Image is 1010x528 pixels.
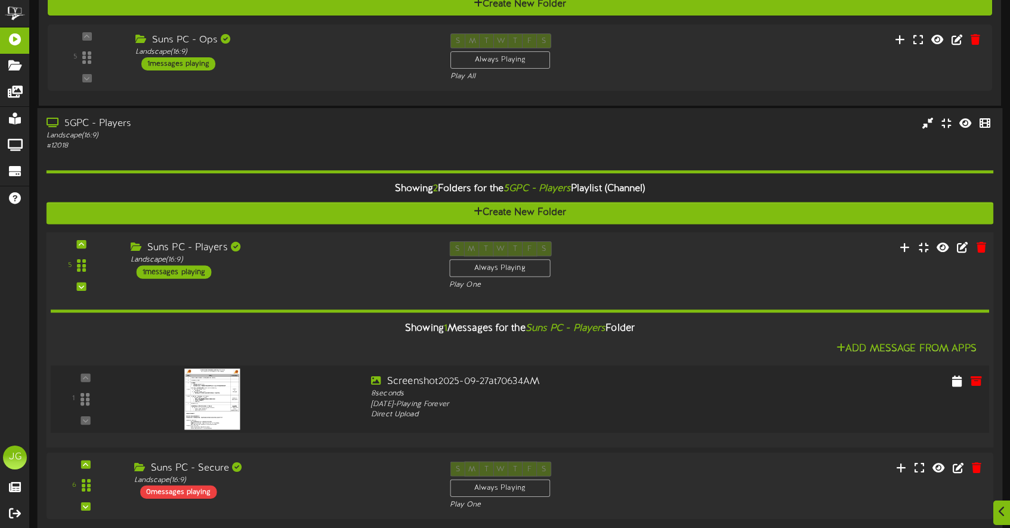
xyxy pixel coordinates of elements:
div: Play One [449,280,671,290]
img: 4f00d1a2-6394-4869-b4e7-96250d6486a7.png [184,369,240,429]
div: Always Playing [450,51,550,69]
div: Showing Messages for the Folder [42,316,999,342]
div: JG [3,446,27,469]
span: 1 [444,323,447,334]
span: 2 [433,184,438,195]
div: Play All [450,72,669,82]
div: Direct Upload [371,410,748,420]
div: [DATE] - Playing Forever [371,399,748,410]
div: Showing Folders for the Playlist (Channel) [38,176,1003,202]
div: 5GPC - Players [47,117,431,131]
div: 0 messages playing [140,486,217,499]
div: Always Playing [450,480,550,497]
div: Landscape ( 16:9 ) [135,47,433,57]
div: # 12018 [47,141,431,151]
div: Screenshot2025-09-27at70634AM [371,374,748,388]
div: Landscape ( 16:9 ) [131,255,431,265]
div: 8 seconds [371,389,748,400]
i: Suns PC - Players [526,323,606,334]
div: Suns PC - Ops [135,33,433,47]
button: Add Message From Apps [833,342,980,357]
div: Play One [450,500,669,510]
div: Suns PC - Secure [134,462,432,475]
div: 1 messages playing [137,265,212,278]
div: Landscape ( 16:9 ) [47,131,431,141]
i: 5GPC - Players [504,184,570,195]
div: Always Playing [449,259,550,277]
div: Landscape ( 16:9 ) [134,475,432,485]
div: 1 messages playing [141,57,215,70]
button: Create New Folder [47,202,994,224]
div: Suns PC - Players [131,241,431,255]
div: 6 [72,480,76,490]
